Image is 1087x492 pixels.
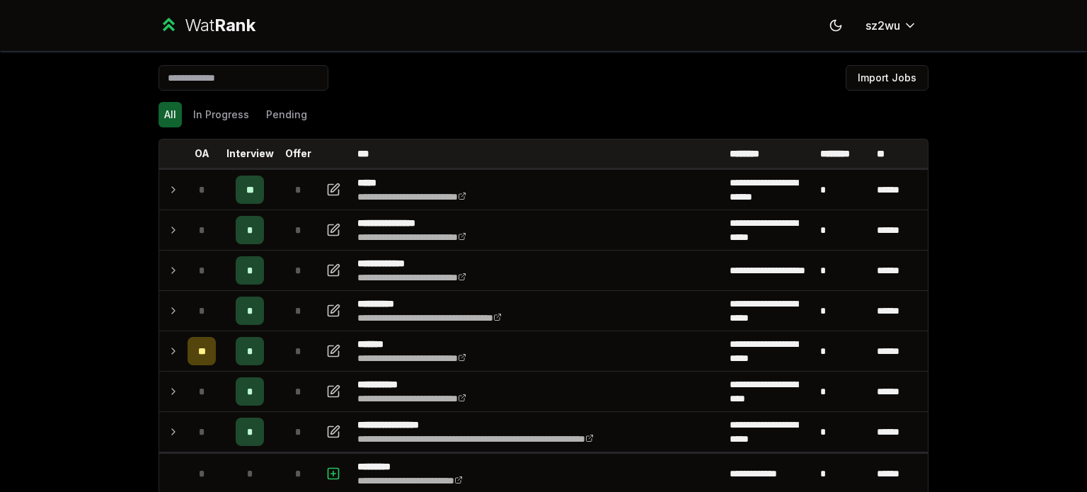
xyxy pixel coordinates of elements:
a: WatRank [159,14,255,37]
button: In Progress [188,102,255,127]
span: sz2wu [865,17,900,34]
button: Import Jobs [846,65,928,91]
button: sz2wu [854,13,928,38]
p: OA [195,147,209,161]
p: Interview [226,147,274,161]
span: Rank [214,15,255,35]
p: Offer [285,147,311,161]
button: Pending [260,102,313,127]
div: Wat [185,14,255,37]
button: All [159,102,182,127]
